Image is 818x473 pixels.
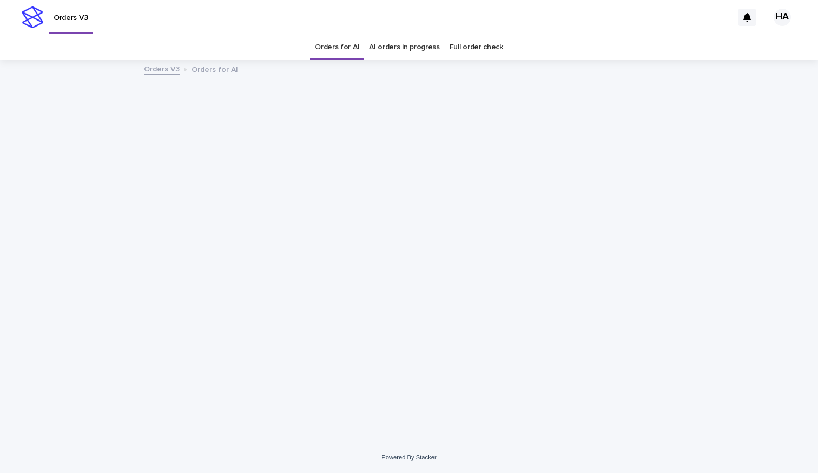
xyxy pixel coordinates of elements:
[144,62,180,75] a: Orders V3
[315,35,359,60] a: Orders for AI
[381,454,436,461] a: Powered By Stacker
[192,63,238,75] p: Orders for AI
[22,6,43,28] img: stacker-logo-s-only.png
[450,35,503,60] a: Full order check
[774,9,791,26] div: HA
[369,35,440,60] a: AI orders in progress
